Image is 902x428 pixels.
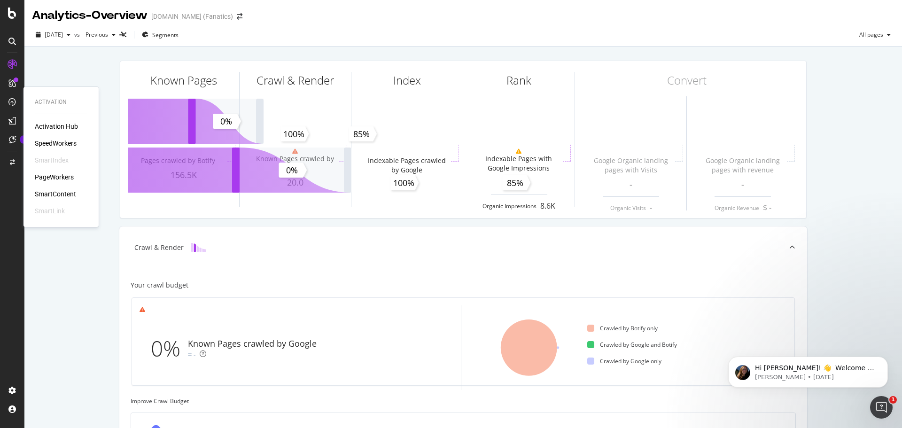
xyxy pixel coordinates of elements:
[35,156,69,165] div: SmartIndex
[463,177,575,189] div: 17.0
[134,243,184,252] div: Crawl & Render
[152,31,179,39] span: Segments
[482,202,537,210] div: Organic Impressions
[257,72,334,88] div: Crawl & Render
[188,353,192,356] img: Equal
[82,27,119,42] button: Previous
[194,350,196,359] div: -
[35,122,78,131] a: Activation Hub
[587,341,677,349] div: Crawled by Google and Botify
[188,338,317,350] div: Known Pages crawled by Google
[237,13,242,20] div: arrow-right-arrow-left
[128,169,239,181] div: 156.5K
[82,31,108,39] span: Previous
[365,156,449,175] div: Indexable Pages crawled by Google
[870,396,893,419] iframe: Intercom live chat
[74,31,82,39] span: vs
[32,8,148,23] div: Analytics - Overview
[151,12,233,21] div: [DOMAIN_NAME] (Fanatics)
[476,154,560,173] div: Indexable Pages with Google Impressions
[351,179,463,191] div: 20.0
[138,27,182,42] button: Segments
[35,172,74,182] a: PageWorkers
[191,243,206,252] img: block-icon
[855,31,883,39] span: All pages
[131,397,796,405] div: Improve Crawl Budget
[855,27,894,42] button: All pages
[889,396,897,404] span: 1
[131,280,188,290] div: Your crawl budget
[587,324,658,332] div: Crawled by Botify only
[240,177,351,189] div: 20.0
[506,72,531,88] div: Rank
[141,156,215,165] div: Pages crawled by Botify
[150,72,217,88] div: Known Pages
[35,189,76,199] a: SmartContent
[253,154,337,173] div: Known Pages crawled by Google
[587,357,661,365] div: Crawled by Google only
[35,139,77,148] a: SpeedWorkers
[35,98,87,106] div: Activation
[151,333,188,364] div: 0%
[714,337,902,403] iframe: Intercom notifications message
[32,27,74,42] button: [DATE]
[540,201,555,211] div: 8.6K
[393,72,421,88] div: Index
[20,135,28,144] div: Tooltip anchor
[35,206,65,216] div: SmartLink
[45,31,63,39] span: 2025 Sep. 14th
